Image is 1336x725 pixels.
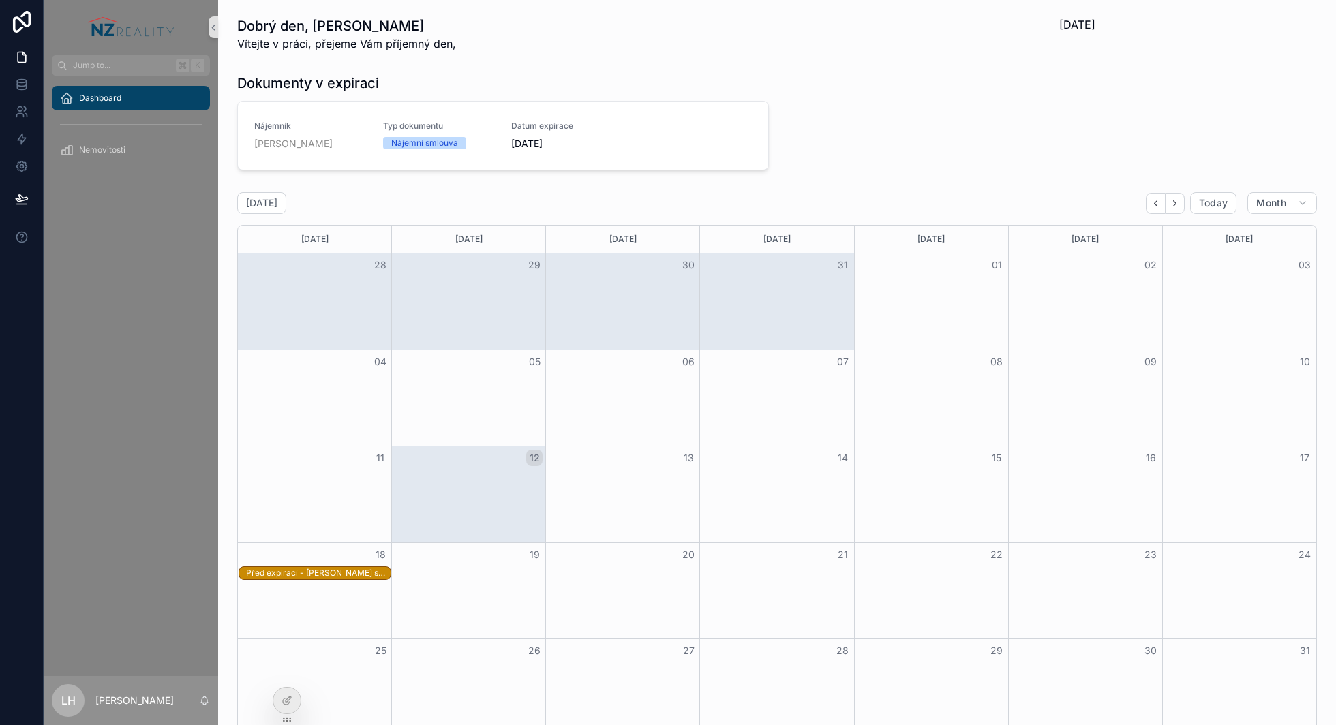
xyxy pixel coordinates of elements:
button: 01 [988,257,1005,273]
span: K [192,60,203,71]
a: Nájemník[PERSON_NAME]Typ dokumentuNájemní smlouvaDatum expirace[DATE] [238,102,768,170]
button: 09 [1142,354,1159,370]
button: 26 [526,643,543,659]
button: 13 [680,450,697,466]
button: 30 [680,257,697,273]
button: 14 [834,450,851,466]
img: App logo [87,16,174,38]
span: [DATE] [511,137,624,151]
button: 25 [372,643,389,659]
span: Typ dokumentu [383,121,496,132]
div: scrollable content [44,76,218,180]
div: [DATE] [1165,226,1314,253]
button: 04 [372,354,389,370]
h1: Dokumenty v expiraci [237,74,379,93]
button: 07 [834,354,851,370]
button: 19 [526,546,543,563]
button: 06 [680,354,697,370]
button: 20 [680,546,697,563]
a: [PERSON_NAME] [254,137,333,151]
button: 03 [1296,257,1313,273]
div: [DATE] [857,226,1006,253]
div: Před expirací - [PERSON_NAME] smlouva [246,568,391,579]
button: 02 [1142,257,1159,273]
button: Back [1146,193,1166,214]
span: [DATE] [1059,18,1095,31]
a: Dashboard [52,86,210,110]
button: Month [1247,192,1317,214]
button: 16 [1142,450,1159,466]
button: 30 [1142,643,1159,659]
span: Today [1199,197,1228,209]
button: 05 [526,354,543,370]
span: Jump to... [73,60,170,71]
p: [PERSON_NAME] [95,694,174,707]
span: Nemovitosti [79,144,125,155]
button: 22 [988,546,1005,563]
button: 31 [1296,643,1313,659]
button: 21 [834,546,851,563]
button: Jump to...K [52,55,210,76]
button: 27 [680,643,697,659]
button: 08 [988,354,1005,370]
button: 12 [526,450,543,466]
h1: Dobrý den, [PERSON_NAME] [237,16,456,35]
button: 31 [834,257,851,273]
span: Vítejte v práci, přejeme Vám příjemný den, [237,35,456,52]
a: Nemovitosti [52,138,210,162]
button: Today [1190,192,1237,214]
span: Nájemník [254,121,367,132]
div: [DATE] [394,226,543,253]
div: [DATE] [548,226,697,253]
button: Next [1166,193,1185,214]
span: LH [61,692,76,709]
button: 29 [526,257,543,273]
button: 17 [1296,450,1313,466]
div: [DATE] [1011,226,1160,253]
button: 24 [1296,546,1313,563]
div: [DATE] [240,226,389,253]
button: 23 [1142,546,1159,563]
button: 11 [372,450,389,466]
button: 15 [988,450,1005,466]
button: 18 [372,546,389,563]
span: Dashboard [79,93,121,104]
button: 29 [988,643,1005,659]
button: 10 [1296,354,1313,370]
div: [DATE] [702,226,851,253]
span: Month [1256,197,1286,209]
button: 28 [372,257,389,273]
div: Před expirací - Filip Kostka - Nájemní smlouva [246,567,391,579]
span: Datum expirace [511,121,624,132]
button: 28 [834,643,851,659]
h2: [DATE] [246,196,277,210]
div: Nájemní smlouva [391,137,458,149]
